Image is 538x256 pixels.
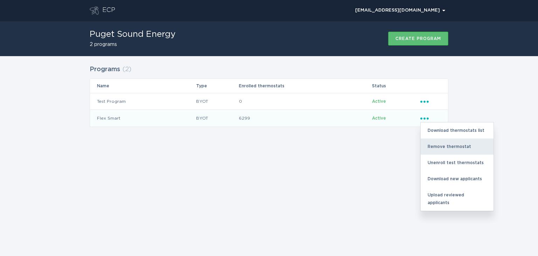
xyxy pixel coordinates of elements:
[122,66,131,73] span: ( 2 )
[420,97,441,105] div: Popover menu
[239,110,372,127] td: 6299
[372,116,386,120] span: Active
[90,93,196,110] td: Test Program
[388,32,448,46] button: Create program
[372,79,420,93] th: Status
[395,36,441,41] div: Create program
[421,155,494,171] div: Unenroll test thermostats
[196,110,238,127] td: BYOT
[90,79,448,93] tr: Table Headers
[90,63,120,76] h2: Programs
[421,139,494,155] div: Remove thermostat
[90,110,196,127] td: Flex Smart
[355,8,445,13] div: [EMAIL_ADDRESS][DOMAIN_NAME]
[90,93,448,110] tr: 99594c4f6ff24edb8ece91689c11225c
[421,122,494,139] div: Download thermostats list
[90,30,175,39] h1: Puget Sound Energy
[90,6,99,15] button: Go to dashboard
[352,5,448,16] div: Popover menu
[90,110,448,127] tr: 5f1247f2c0434ff9aaaf0393365fb9fe
[90,42,175,47] h2: 2 programs
[421,171,494,187] div: Download new applicants
[102,6,115,15] div: ECP
[239,93,372,110] td: 0
[352,5,448,16] button: Open user account details
[196,79,238,93] th: Type
[90,79,196,93] th: Name
[196,93,238,110] td: BYOT
[239,79,372,93] th: Enrolled thermostats
[421,187,494,211] div: Upload reviewed applicants
[372,99,386,103] span: Active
